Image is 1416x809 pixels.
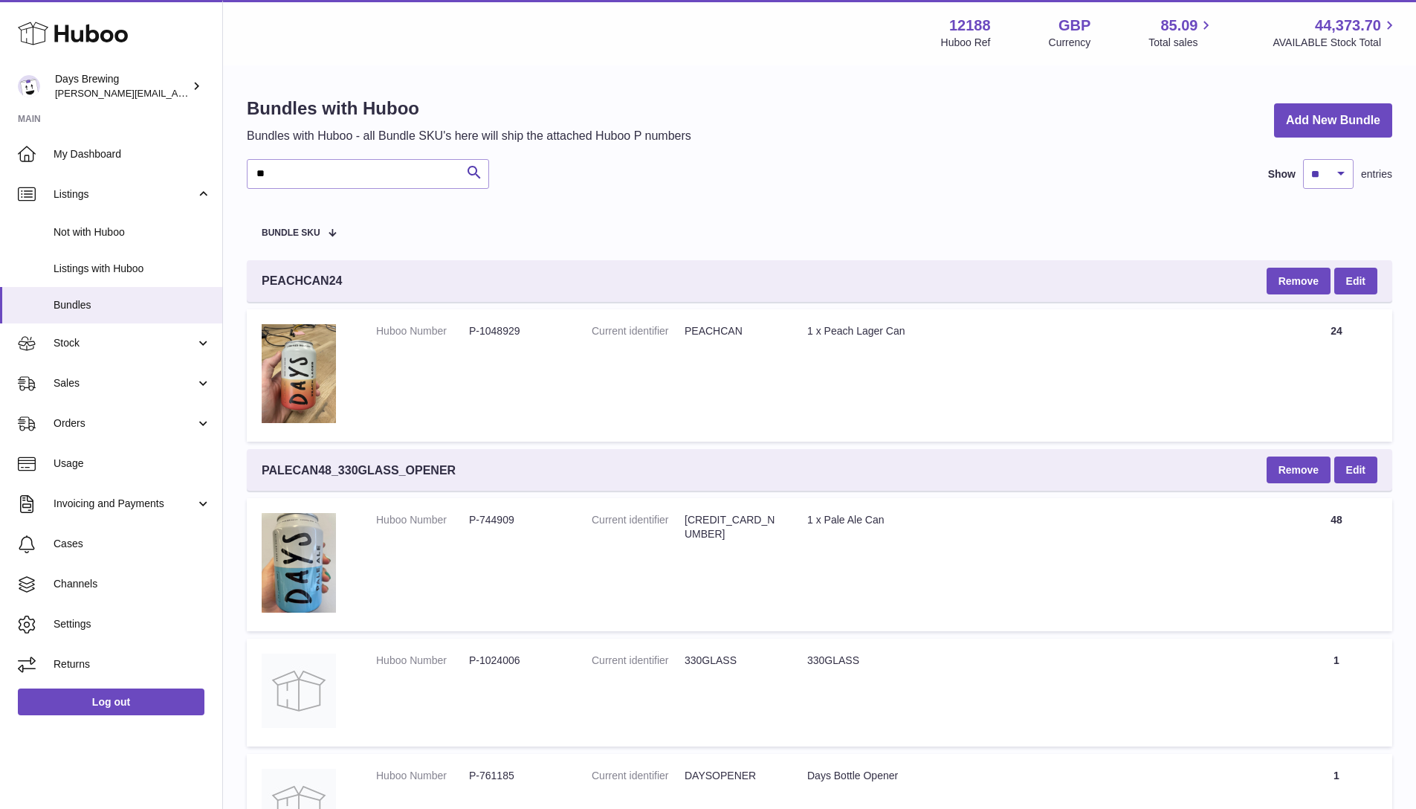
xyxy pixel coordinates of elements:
span: PEACHCAN24 [262,273,342,289]
button: Remove [1267,457,1331,483]
span: [PERSON_NAME][EMAIL_ADDRESS][DOMAIN_NAME] [55,87,298,99]
a: 44,373.70 AVAILABLE Stock Total [1273,16,1398,50]
h1: Bundles with Huboo [247,97,691,120]
span: PALECAN48_330GLASS_OPENER [262,462,456,479]
img: greg@daysbrewing.com [18,75,40,97]
span: AVAILABLE Stock Total [1273,36,1398,50]
td: 24 [1281,309,1392,442]
span: 85.09 [1160,16,1197,36]
span: My Dashboard [54,147,211,161]
span: Cases [54,537,211,551]
span: Settings [54,617,211,631]
dd: P-761185 [469,769,562,783]
dt: Current identifier [592,513,685,541]
span: Returns [54,657,211,671]
a: Edit [1334,457,1377,483]
a: Edit [1334,268,1377,294]
div: Days Brewing [55,72,189,100]
img: 1 x Pale Ale Can [262,513,336,612]
span: entries [1361,167,1392,181]
div: Huboo Ref [941,36,991,50]
span: Sales [54,376,195,390]
span: Usage [54,457,211,471]
a: 85.09 Total sales [1148,16,1215,50]
span: Bundle SKU [262,228,320,238]
dd: P-744909 [469,513,562,527]
span: Total sales [1148,36,1215,50]
dd: [CREDIT_CARD_NUMBER] [685,513,777,541]
td: 1 [1281,639,1392,747]
span: Channels [54,577,211,591]
dd: DAYSOPENER [685,769,777,783]
dt: Current identifier [592,324,685,338]
dt: Huboo Number [376,769,469,783]
div: 1 x Pale Ale Can [807,513,1266,527]
div: Currency [1049,36,1091,50]
div: 330GLASS [807,654,1266,668]
a: Add New Bundle [1274,103,1392,138]
dt: Current identifier [592,654,685,668]
dd: P-1048929 [469,324,562,338]
div: Days Bottle Opener [807,769,1266,783]
td: 48 [1281,498,1392,631]
div: 1 x Peach Lager Can [807,324,1266,338]
button: Remove [1267,268,1331,294]
img: 1 x Peach Lager Can [262,324,336,423]
span: Stock [54,336,195,350]
dt: Huboo Number [376,324,469,338]
label: Show [1268,167,1296,181]
span: Invoicing and Payments [54,497,195,511]
span: Orders [54,416,195,431]
span: 44,373.70 [1315,16,1381,36]
dt: Current identifier [592,769,685,783]
dd: P-1024006 [469,654,562,668]
span: Not with Huboo [54,225,211,239]
img: 330GLASS [262,654,336,728]
strong: 12188 [949,16,991,36]
strong: GBP [1058,16,1090,36]
dt: Huboo Number [376,654,469,668]
dt: Huboo Number [376,513,469,527]
p: Bundles with Huboo - all Bundle SKU's here will ship the attached Huboo P numbers [247,128,691,144]
dd: PEACHCAN [685,324,777,338]
span: Bundles [54,298,211,312]
span: Listings with Huboo [54,262,211,276]
dd: 330GLASS [685,654,777,668]
span: Listings [54,187,195,202]
a: Log out [18,689,204,715]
